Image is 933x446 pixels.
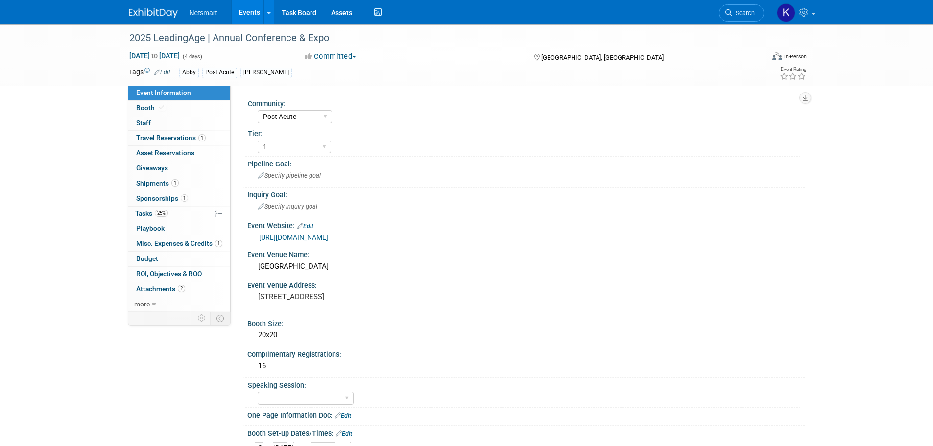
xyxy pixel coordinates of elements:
div: Event Venue Address: [247,278,805,290]
span: Shipments [136,179,179,187]
span: [DATE] [DATE] [129,51,180,60]
div: Booth Set-up Dates/Times: [247,426,805,439]
a: Misc. Expenses & Credits1 [128,236,230,251]
span: Travel Reservations [136,134,206,141]
div: Post Acute [202,68,237,78]
span: 1 [171,179,179,187]
div: Community: [248,96,800,109]
span: 1 [198,134,206,141]
span: Sponsorships [136,194,188,202]
span: 1 [181,194,188,202]
td: Toggle Event Tabs [210,312,230,325]
a: ROI, Objectives & ROO [128,267,230,282]
span: 1 [215,240,222,247]
div: Speaking Session: [248,378,800,390]
div: One Page Information Doc: [247,408,805,421]
div: Booth Size: [247,316,805,329]
a: more [128,297,230,312]
div: [GEOGRAPHIC_DATA] [255,259,797,274]
td: Tags [129,67,170,78]
div: In-Person [784,53,807,60]
span: Giveaways [136,164,168,172]
div: 2025 LeadingAge | Annual Conference & Expo [126,29,749,47]
span: Misc. Expenses & Credits [136,239,222,247]
img: Kaitlyn Woicke [777,3,795,22]
div: 16 [255,358,797,374]
button: Committed [302,51,360,62]
span: Specify inquiry goal [258,203,317,210]
span: [GEOGRAPHIC_DATA], [GEOGRAPHIC_DATA] [541,54,664,61]
a: Edit [335,412,351,419]
a: Edit [297,223,313,230]
span: to [150,52,159,60]
span: 2 [178,285,185,292]
div: Abby [179,68,199,78]
div: Pipeline Goal: [247,157,805,169]
a: [URL][DOMAIN_NAME] [259,234,328,241]
span: Specify pipeline goal [258,172,321,179]
span: Asset Reservations [136,149,194,157]
a: Tasks25% [128,207,230,221]
span: Attachments [136,285,185,293]
a: Playbook [128,221,230,236]
a: Shipments1 [128,176,230,191]
span: Budget [136,255,158,262]
img: ExhibitDay [129,8,178,18]
a: Budget [128,252,230,266]
div: Event Format [706,51,807,66]
span: Event Information [136,89,191,96]
span: 25% [155,210,168,217]
span: (4 days) [182,53,202,60]
div: Inquiry Goal: [247,188,805,200]
div: Complimentary Registrations: [247,347,805,359]
a: Attachments2 [128,282,230,297]
div: Tier: [248,126,800,139]
div: Event Rating [780,67,806,72]
div: 20x20 [255,328,797,343]
div: Event Website: [247,218,805,231]
div: [PERSON_NAME] [240,68,292,78]
span: Tasks [135,210,168,217]
span: more [134,300,150,308]
a: Staff [128,116,230,131]
i: Booth reservation complete [159,105,164,110]
div: Event Venue Name: [247,247,805,259]
a: Booth [128,101,230,116]
img: Format-Inperson.png [772,52,782,60]
span: Search [732,9,755,17]
span: Playbook [136,224,165,232]
span: Staff [136,119,151,127]
span: Booth [136,104,166,112]
a: Edit [154,69,170,76]
pre: [STREET_ADDRESS] [258,292,469,301]
a: Asset Reservations [128,146,230,161]
a: Edit [336,430,352,437]
a: Search [719,4,764,22]
td: Personalize Event Tab Strip [193,312,211,325]
span: ROI, Objectives & ROO [136,270,202,278]
a: Giveaways [128,161,230,176]
a: Travel Reservations1 [128,131,230,145]
a: Event Information [128,86,230,100]
a: Sponsorships1 [128,191,230,206]
span: Netsmart [190,9,217,17]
